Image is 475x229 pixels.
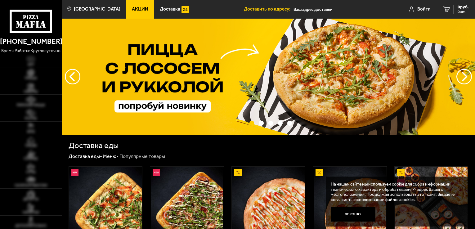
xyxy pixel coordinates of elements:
button: следующий [65,69,80,84]
p: На нашем сайте мы используем cookie для сбора информации технического характера и обрабатываем IP... [331,182,459,202]
div: Популярные товары [119,153,165,160]
span: 0 руб. [458,5,469,9]
input: Ваш адрес доставки [294,4,388,15]
img: Акционный [397,169,405,176]
img: Новинка [71,169,79,176]
span: 0 шт. [458,10,469,14]
button: точки переключения [268,121,273,125]
img: Акционный [316,169,323,176]
a: Меню- [103,153,119,159]
button: точки переключения [249,121,254,125]
button: точки переключения [278,121,283,125]
img: Новинка [153,169,160,176]
span: [GEOGRAPHIC_DATA] [74,7,120,11]
span: Доставить по адресу: [244,7,294,11]
span: Доставка [160,7,180,11]
button: Хорошо [331,207,375,222]
button: точки переключения [287,121,292,125]
img: Акционный [234,169,242,176]
button: точки переключения [259,121,263,125]
img: 15daf4d41897b9f0e9f617042186c801.svg [181,6,189,13]
button: предыдущий [456,69,472,84]
span: Войти [417,7,431,11]
h1: Доставка еды [69,141,119,150]
a: Доставка еды- [69,153,102,159]
span: Акции [132,7,148,11]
